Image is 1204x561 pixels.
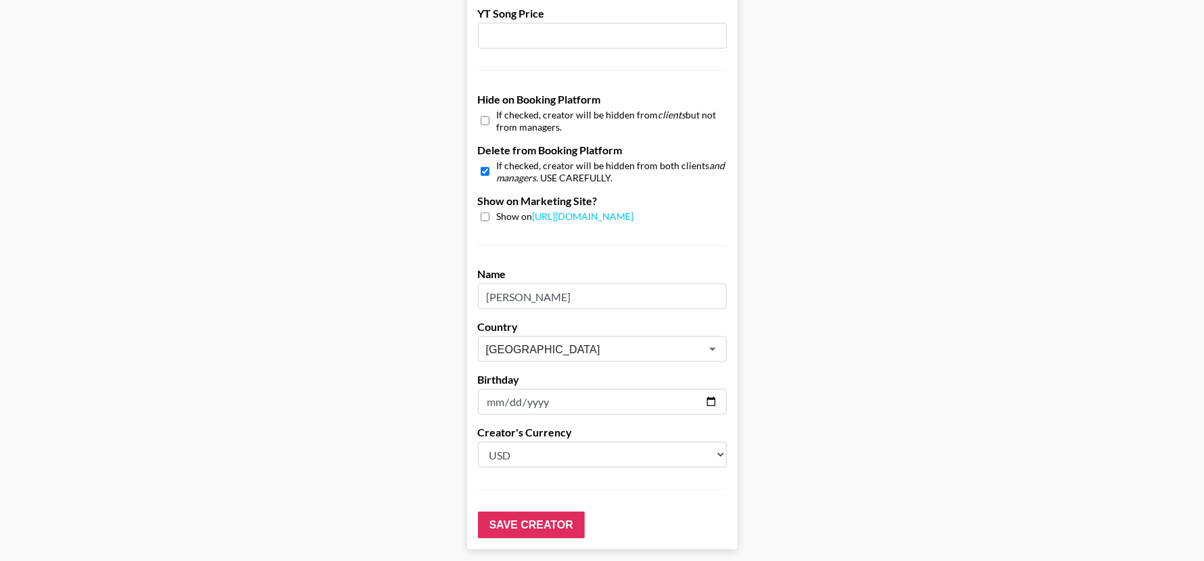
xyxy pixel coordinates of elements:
label: Show on Marketing Site? [478,194,727,208]
span: Show on [497,210,634,223]
button: Open [703,340,722,359]
input: Save Creator [478,512,585,539]
label: Creator's Currency [478,426,727,439]
label: YT Song Price [478,7,727,20]
a: [URL][DOMAIN_NAME] [533,210,634,222]
label: Delete from Booking Platform [478,143,727,157]
label: Country [478,320,727,334]
label: Name [478,267,727,281]
label: Hide on Booking Platform [478,93,727,106]
em: clients [658,109,686,120]
span: If checked, creator will be hidden from but not from managers. [497,109,727,133]
span: If checked, creator will be hidden from both clients . USE CAREFULLY. [497,160,727,183]
em: and managers [497,160,725,183]
label: Birthday [478,373,727,386]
